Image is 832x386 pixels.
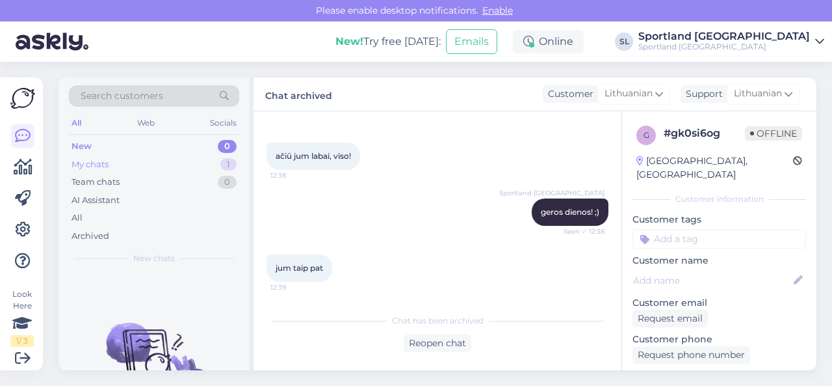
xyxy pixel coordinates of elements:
[556,227,604,236] span: Seen ✓ 12:38
[71,230,109,243] div: Archived
[133,253,175,264] span: New chats
[270,171,319,180] span: 12:38
[446,29,497,54] button: Emails
[499,188,604,198] span: Sportland [GEOGRAPHIC_DATA]
[218,176,237,189] div: 0
[10,88,35,109] img: Askly Logo
[10,335,34,347] div: 1 / 3
[478,5,517,16] span: Enable
[10,288,34,347] div: Look Here
[632,229,806,249] input: Add a tag
[604,87,653,101] span: Lithuanian
[638,31,810,42] div: Sportland [GEOGRAPHIC_DATA]
[633,273,791,288] input: Add name
[276,263,323,273] span: jum taip pat
[335,34,441,49] div: Try free [DATE]:
[632,369,806,383] p: Visited pages
[632,333,806,346] p: Customer phone
[638,42,810,52] div: Sportland [GEOGRAPHIC_DATA]
[745,126,802,141] span: Offline
[71,158,109,171] div: My chats
[638,31,824,52] a: Sportland [GEOGRAPHIC_DATA]Sportland [GEOGRAPHIC_DATA]
[71,176,120,189] div: Team chats
[632,213,806,227] p: Customer tags
[276,151,351,161] span: ačiū jum labai, viso!
[541,207,599,217] span: geros dienos! ;)
[632,310,708,327] div: Request email
[404,335,471,352] div: Reopen chat
[218,140,237,153] div: 0
[734,87,782,101] span: Lithuanian
[270,283,319,292] span: 12:39
[632,296,806,310] p: Customer email
[207,115,239,131] div: Socials
[632,193,806,205] div: Customer information
[135,115,157,131] div: Web
[220,158,237,171] div: 1
[632,346,750,364] div: Request phone number
[632,254,806,268] p: Customer name
[71,212,83,225] div: All
[335,35,363,48] b: New!
[81,89,163,103] span: Search customers
[681,87,723,101] div: Support
[71,140,92,153] div: New
[513,30,584,53] div: Online
[664,126,745,141] div: # gk0si6og
[615,33,633,51] div: SL
[636,154,793,182] div: [GEOGRAPHIC_DATA], [GEOGRAPHIC_DATA]
[543,87,593,101] div: Customer
[392,315,484,327] span: Chat has been archived
[265,85,332,103] label: Chat archived
[69,115,84,131] div: All
[71,194,120,207] div: AI Assistant
[643,130,649,140] span: g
